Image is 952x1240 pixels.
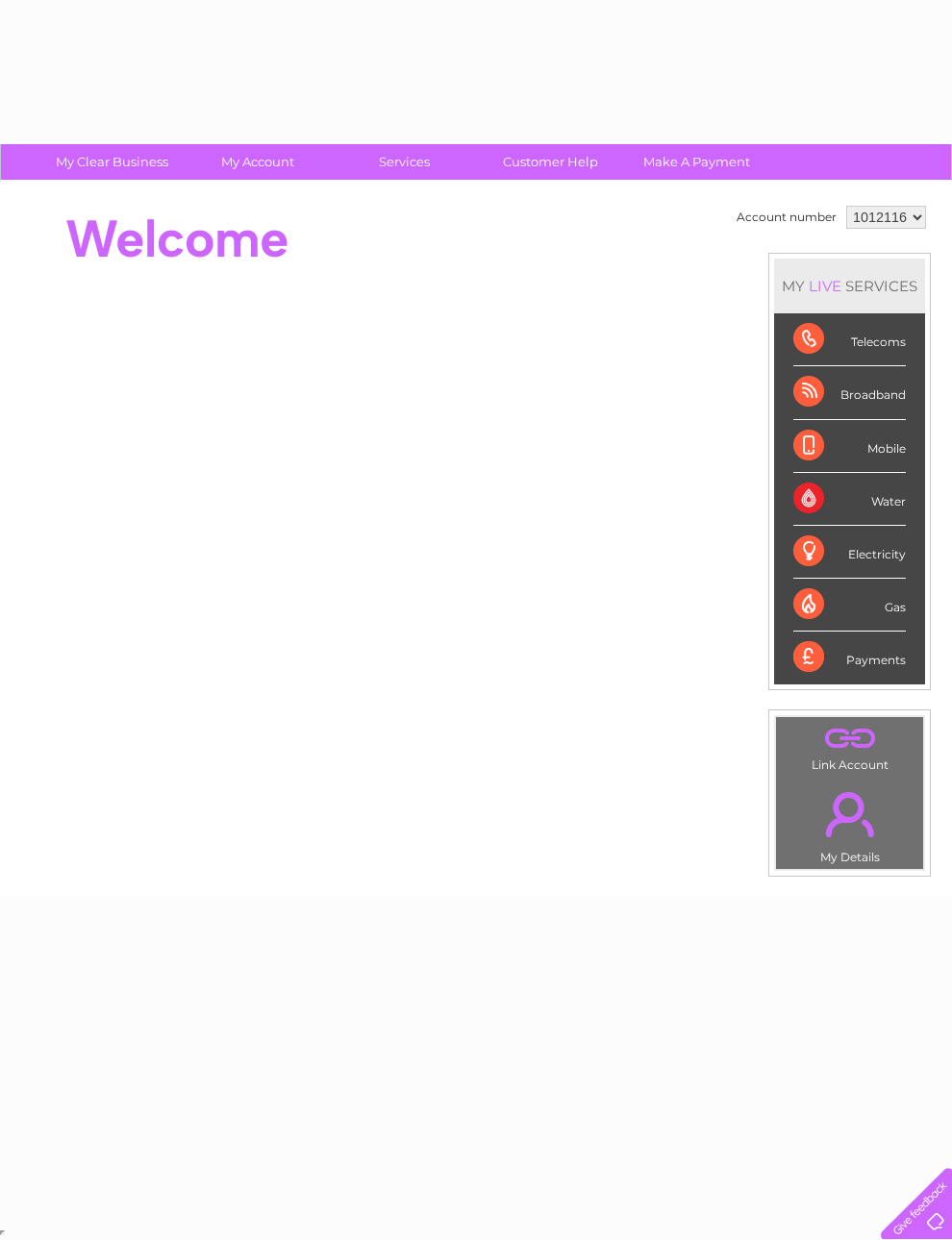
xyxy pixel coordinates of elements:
a: My Clear Business [33,144,191,180]
a: Services [325,144,484,180]
a: . [781,722,918,756]
div: LIVE [805,277,845,295]
a: Customer Help [471,144,630,180]
div: Payments [793,632,906,683]
div: Mobile [793,420,906,473]
div: Water [793,473,906,526]
td: Link Account [775,716,924,777]
div: Electricity [793,526,906,579]
div: MY SERVICES [774,259,925,313]
div: Gas [793,579,906,632]
a: Make A Payment [617,144,776,180]
td: Account number [732,201,841,234]
div: Broadband [793,366,906,419]
td: My Details [775,776,924,870]
a: . [781,781,918,848]
div: Telecoms [793,313,906,366]
a: My Account [179,144,338,180]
